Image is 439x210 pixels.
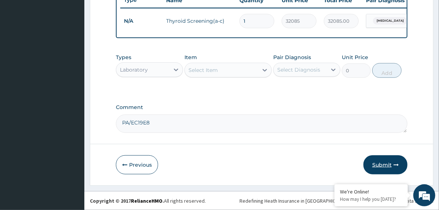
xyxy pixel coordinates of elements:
[84,191,439,210] footer: All rights reserved.
[189,66,218,74] div: Select Item
[116,155,158,174] button: Previous
[120,14,162,28] td: N/A
[116,54,131,61] label: Types
[120,66,148,73] div: Laboratory
[239,197,433,204] div: Redefining Heath Insurance in [GEOGRAPHIC_DATA] using Telemedicine and Data Science!
[184,54,197,61] label: Item
[373,17,407,25] span: [MEDICAL_DATA]
[340,196,402,202] p: How may I help you today?
[372,63,402,78] button: Add
[273,54,311,61] label: Pair Diagnosis
[43,60,101,134] span: We're online!
[120,4,138,21] div: Minimize live chat window
[4,135,140,161] textarea: Type your message and hit 'Enter'
[162,14,236,28] td: Thyroid Screening(a‐c)
[342,54,368,61] label: Unit Price
[131,198,162,204] a: RelianceHMO
[340,188,402,195] div: We're Online!
[90,198,164,204] strong: Copyright © 2017 .
[277,66,320,73] div: Select Diagnosis
[363,155,407,174] button: Submit
[116,104,407,111] label: Comment
[38,41,123,51] div: Chat with us now
[14,37,30,55] img: d_794563401_company_1708531726252_794563401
